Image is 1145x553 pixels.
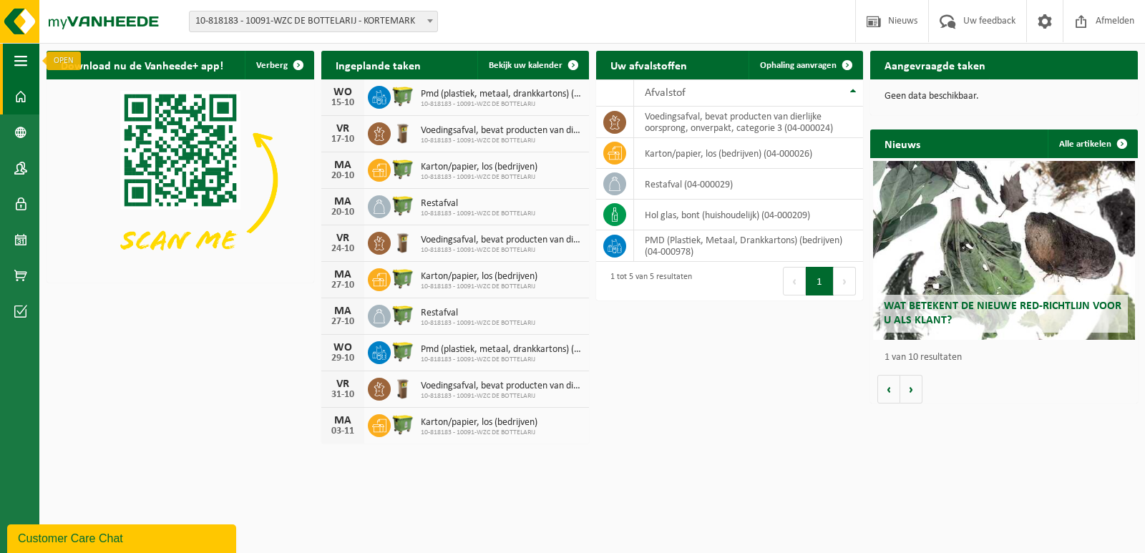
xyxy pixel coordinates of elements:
div: VR [328,233,357,244]
span: 10-818183 - 10091-WZC DE BOTTELARIJ [421,392,582,401]
td: restafval (04-000029) [634,169,864,200]
span: 10-818183 - 10091-WZC DE BOTTELARIJ [421,283,537,291]
button: Verberg [245,51,313,79]
div: 31-10 [328,390,357,400]
div: 27-10 [328,280,357,290]
a: Bekijk uw kalender [477,51,588,79]
span: Karton/papier, los (bedrijven) [421,162,537,173]
img: WB-0140-HPE-BN-01 [391,120,415,145]
span: 10-818183 - 10091-WZC DE BOTTELARIJ [421,173,537,182]
div: 24-10 [328,244,357,254]
button: Volgende [900,375,922,403]
iframe: chat widget [7,522,239,553]
button: Next [834,267,856,295]
div: MA [328,415,357,426]
h2: Aangevraagde taken [870,51,1000,79]
img: WB-1100-HPE-GN-50 [391,412,415,436]
img: Download de VHEPlus App [47,79,314,280]
a: Alle artikelen [1048,129,1136,158]
div: WO [328,87,357,98]
div: 20-10 [328,171,357,181]
span: Pmd (plastiek, metaal, drankkartons) (bedrijven) [421,344,582,356]
span: Bekijk uw kalender [489,61,562,70]
img: WB-0140-HPE-BN-01 [391,230,415,254]
img: WB-1100-HPE-GN-50 [391,339,415,363]
div: 27-10 [328,317,357,327]
span: 10-818183 - 10091-WZC DE BOTTELARIJ - KORTEMARK [190,11,437,31]
span: Voedingsafval, bevat producten van dierlijke oorsprong, onverpakt, categorie 3 [421,235,582,246]
div: 17-10 [328,134,357,145]
div: 03-11 [328,426,357,436]
button: 1 [806,267,834,295]
td: karton/papier, los (bedrijven) (04-000026) [634,138,864,169]
span: Karton/papier, los (bedrijven) [421,271,537,283]
img: WB-1100-HPE-GN-50 [391,84,415,108]
div: VR [328,123,357,134]
span: Voedingsafval, bevat producten van dierlijke oorsprong, onverpakt, categorie 3 [421,381,582,392]
span: 10-818183 - 10091-WZC DE BOTTELARIJ [421,246,582,255]
span: Restafval [421,198,535,210]
span: Wat betekent de nieuwe RED-richtlijn voor u als klant? [884,300,1121,326]
a: Wat betekent de nieuwe RED-richtlijn voor u als klant? [873,161,1135,340]
p: 1 van 10 resultaten [885,353,1131,363]
span: 10-818183 - 10091-WZC DE BOTTELARIJ - KORTEMARK [189,11,438,32]
img: WB-1100-HPE-GN-50 [391,193,415,217]
div: MA [328,196,357,207]
div: 20-10 [328,207,357,217]
td: PMD (Plastiek, Metaal, Drankkartons) (bedrijven) (04-000978) [634,230,864,262]
div: MA [328,160,357,171]
div: MA [328,269,357,280]
h2: Nieuws [870,129,935,157]
span: Ophaling aanvragen [760,61,837,70]
img: WB-1100-HPE-GN-50 [391,266,415,290]
span: Pmd (plastiek, metaal, drankkartons) (bedrijven) [421,89,582,100]
span: 10-818183 - 10091-WZC DE BOTTELARIJ [421,210,535,218]
div: MA [328,305,357,317]
button: Vorige [877,375,900,403]
img: WB-0140-HPE-BN-01 [391,376,415,400]
span: Verberg [256,61,288,70]
div: 15-10 [328,98,357,108]
h2: Ingeplande taken [321,51,435,79]
td: hol glas, bont (huishoudelijk) (04-000209) [634,200,864,230]
div: VR [328,378,357,390]
span: Restafval [421,308,535,319]
img: WB-1100-HPE-GN-50 [391,303,415,327]
span: 10-818183 - 10091-WZC DE BOTTELARIJ [421,319,535,328]
span: 10-818183 - 10091-WZC DE BOTTELARIJ [421,100,582,109]
span: 10-818183 - 10091-WZC DE BOTTELARIJ [421,137,582,145]
span: Afvalstof [645,87,686,99]
button: Previous [783,267,806,295]
div: WO [328,342,357,353]
div: 29-10 [328,353,357,363]
td: voedingsafval, bevat producten van dierlijke oorsprong, onverpakt, categorie 3 (04-000024) [634,107,864,138]
span: 10-818183 - 10091-WZC DE BOTTELARIJ [421,429,537,437]
span: Voedingsafval, bevat producten van dierlijke oorsprong, onverpakt, categorie 3 [421,125,582,137]
a: Ophaling aanvragen [749,51,862,79]
h2: Uw afvalstoffen [596,51,701,79]
span: 10-818183 - 10091-WZC DE BOTTELARIJ [421,356,582,364]
img: WB-1100-HPE-GN-50 [391,157,415,181]
div: 1 tot 5 van 5 resultaten [603,265,692,297]
p: Geen data beschikbaar. [885,92,1124,102]
span: Karton/papier, los (bedrijven) [421,417,537,429]
h2: Download nu de Vanheede+ app! [47,51,238,79]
